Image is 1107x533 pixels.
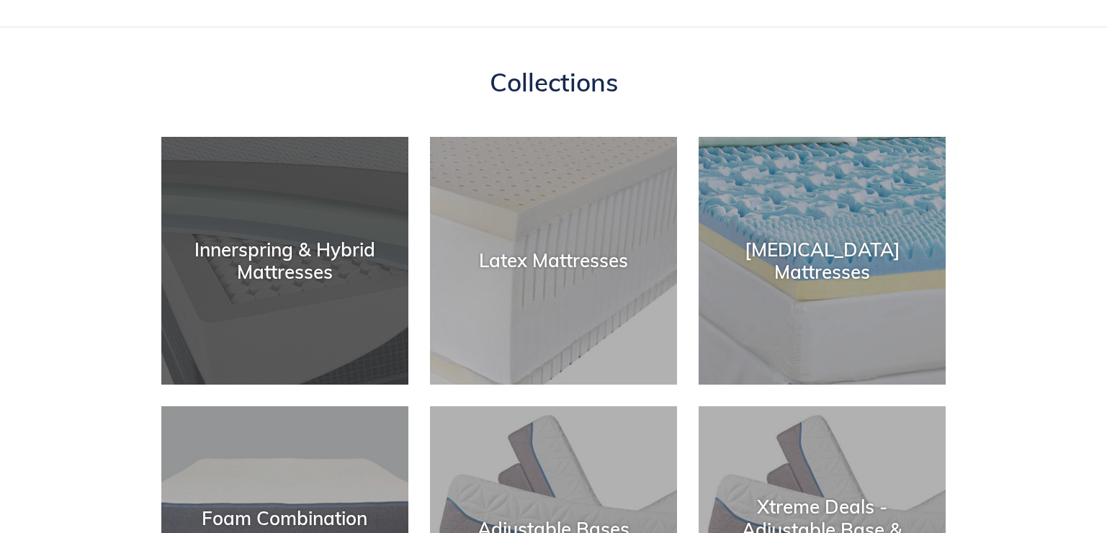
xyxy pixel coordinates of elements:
a: Latex Mattresses [430,137,677,384]
h1: Collections [161,67,946,97]
div: Latex Mattresses [430,250,677,272]
a: [MEDICAL_DATA] Mattresses [699,137,946,384]
a: Innerspring & Hybrid Mattresses [161,137,408,384]
div: [MEDICAL_DATA] Mattresses [699,238,946,283]
div: Innerspring & Hybrid Mattresses [161,238,408,283]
